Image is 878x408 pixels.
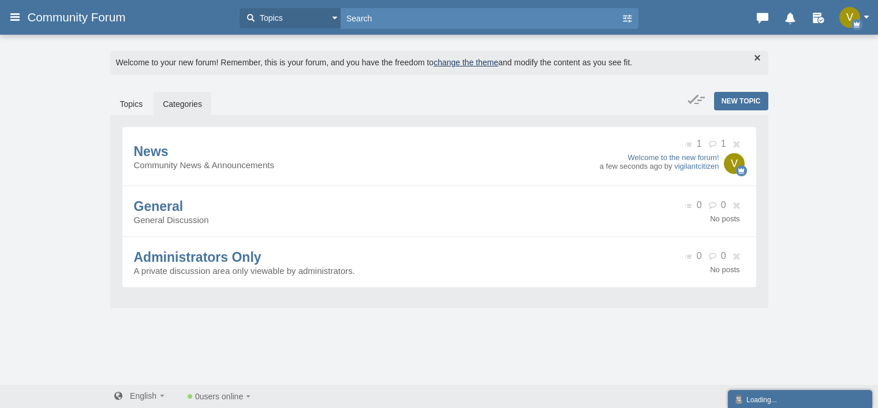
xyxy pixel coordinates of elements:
a: General [134,199,184,214]
span: 1 [697,139,702,149]
span: English [130,391,156,400]
span: users online [200,392,244,401]
a: Categories [154,92,211,116]
span: 0 [721,200,726,210]
span: Community Forum [27,10,134,24]
img: iGc0AAAAASUVORK5CYII= [724,153,745,174]
a: Topics [111,92,152,116]
a: change the theme [434,58,498,67]
a: Administrators Only [134,250,261,265]
a: New Topic [714,92,768,110]
a: Community Forum [27,7,234,28]
button: Topics [240,8,341,28]
span: New Topic [722,97,761,105]
div: Welcome to your new forum! Remember, this is your forum, and you have the freedom to and modify t... [110,51,768,75]
time: a few seconds ago [600,162,662,170]
a: vigilantcitizen [674,162,719,170]
span: 1 [721,139,726,149]
input: Search [341,8,621,28]
a: Welcome to the new forum! [600,153,719,162]
span: 0 [697,200,702,210]
span: 0 [721,251,726,261]
a: 0 [188,392,251,401]
img: iGc0AAAAASUVORK5CYII= [839,7,860,28]
a: News [134,144,169,159]
div: Loading... [734,393,866,405]
span: 0 [697,251,702,261]
span: Topics [257,12,283,24]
